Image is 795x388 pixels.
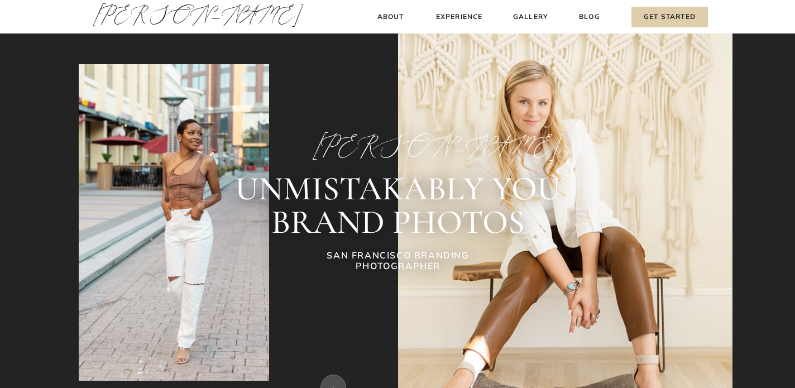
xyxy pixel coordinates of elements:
a: Blog [577,11,602,23]
a: Gallery [512,11,549,23]
a: Get Started [631,7,708,27]
h2: [PERSON_NAME] [313,133,483,159]
h2: UNMISTAKABLY YOU BRAND PHOTOS [161,172,635,239]
h1: SAN FRANCISCO BRANDING PHOTOGRAPHER [295,250,501,275]
a: About [374,11,407,23]
a: Experience [434,11,484,23]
